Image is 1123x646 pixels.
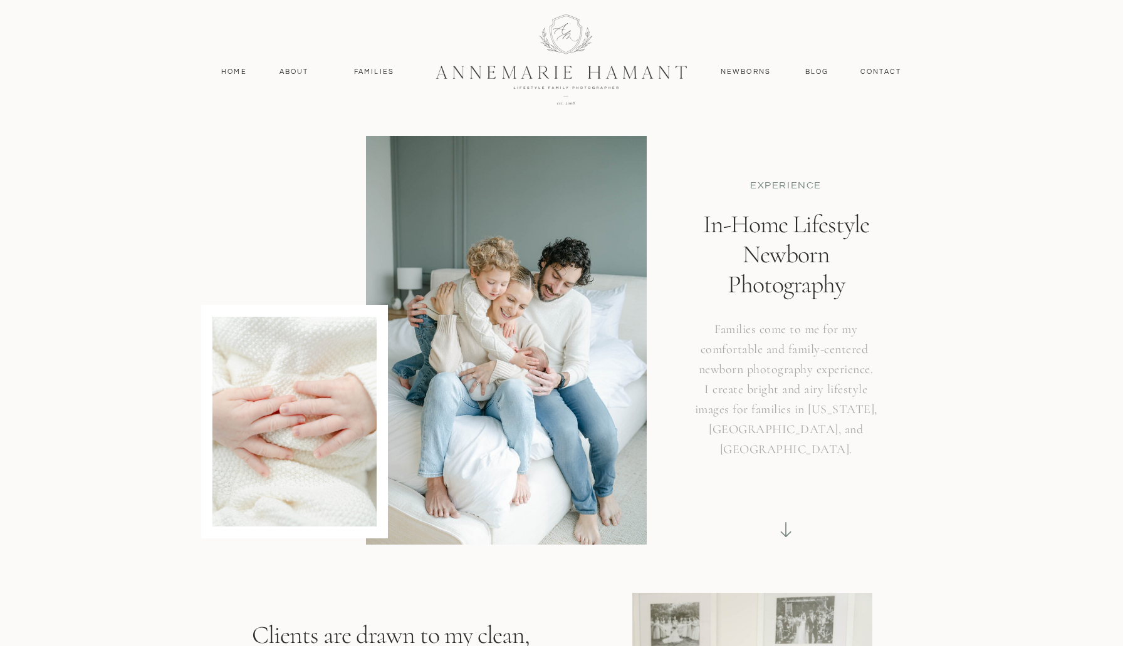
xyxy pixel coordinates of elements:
a: About [276,66,312,78]
a: Home [216,66,253,78]
a: Newborns [716,66,776,78]
h3: Families come to me for my comfortable and family-centered newborn photography experience. I crea... [694,319,878,473]
a: contact [854,66,908,78]
h1: In-Home Lifestyle Newborn Photography [682,209,890,310]
p: EXPERIENCE [709,178,863,192]
a: Blog [802,66,832,78]
a: Families [346,66,402,78]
